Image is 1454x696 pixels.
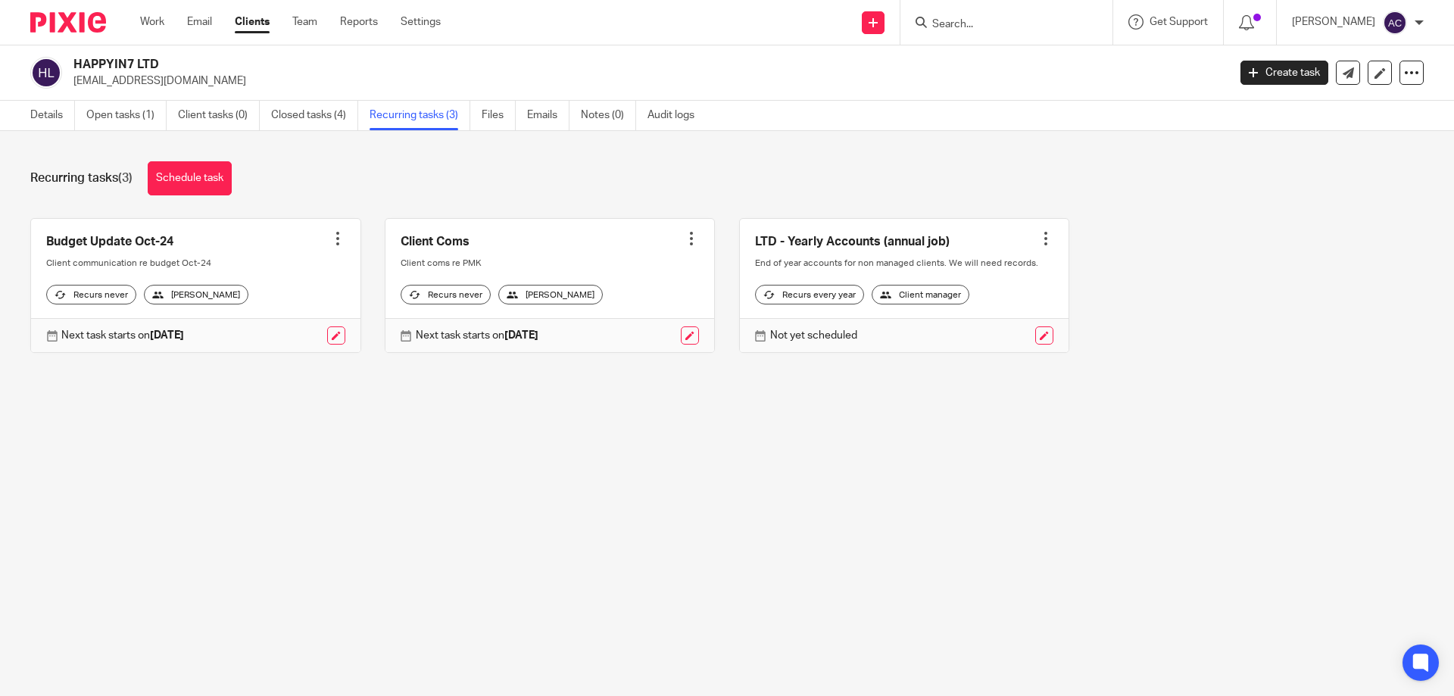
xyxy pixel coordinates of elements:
[73,73,1218,89] p: [EMAIL_ADDRESS][DOMAIN_NAME]
[581,101,636,130] a: Notes (0)
[46,285,136,304] div: Recurs never
[416,328,538,343] p: Next task starts on
[86,101,167,130] a: Open tasks (1)
[178,101,260,130] a: Client tasks (0)
[498,285,603,304] div: [PERSON_NAME]
[647,101,706,130] a: Audit logs
[401,285,491,304] div: Recurs never
[30,12,106,33] img: Pixie
[340,14,378,30] a: Reports
[482,101,516,130] a: Files
[1150,17,1208,27] span: Get Support
[770,328,857,343] p: Not yet scheduled
[61,328,184,343] p: Next task starts on
[30,57,62,89] img: svg%3E
[118,172,133,184] span: (3)
[527,101,569,130] a: Emails
[30,170,133,186] h1: Recurring tasks
[1292,14,1375,30] p: [PERSON_NAME]
[187,14,212,30] a: Email
[271,101,358,130] a: Closed tasks (4)
[140,14,164,30] a: Work
[504,330,538,341] strong: [DATE]
[755,285,864,304] div: Recurs every year
[1383,11,1407,35] img: svg%3E
[1240,61,1328,85] a: Create task
[872,285,969,304] div: Client manager
[148,161,232,195] a: Schedule task
[150,330,184,341] strong: [DATE]
[30,101,75,130] a: Details
[73,57,989,73] h2: HAPPYIN7 LTD
[235,14,270,30] a: Clients
[292,14,317,30] a: Team
[931,18,1067,32] input: Search
[370,101,470,130] a: Recurring tasks (3)
[401,14,441,30] a: Settings
[144,285,248,304] div: [PERSON_NAME]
